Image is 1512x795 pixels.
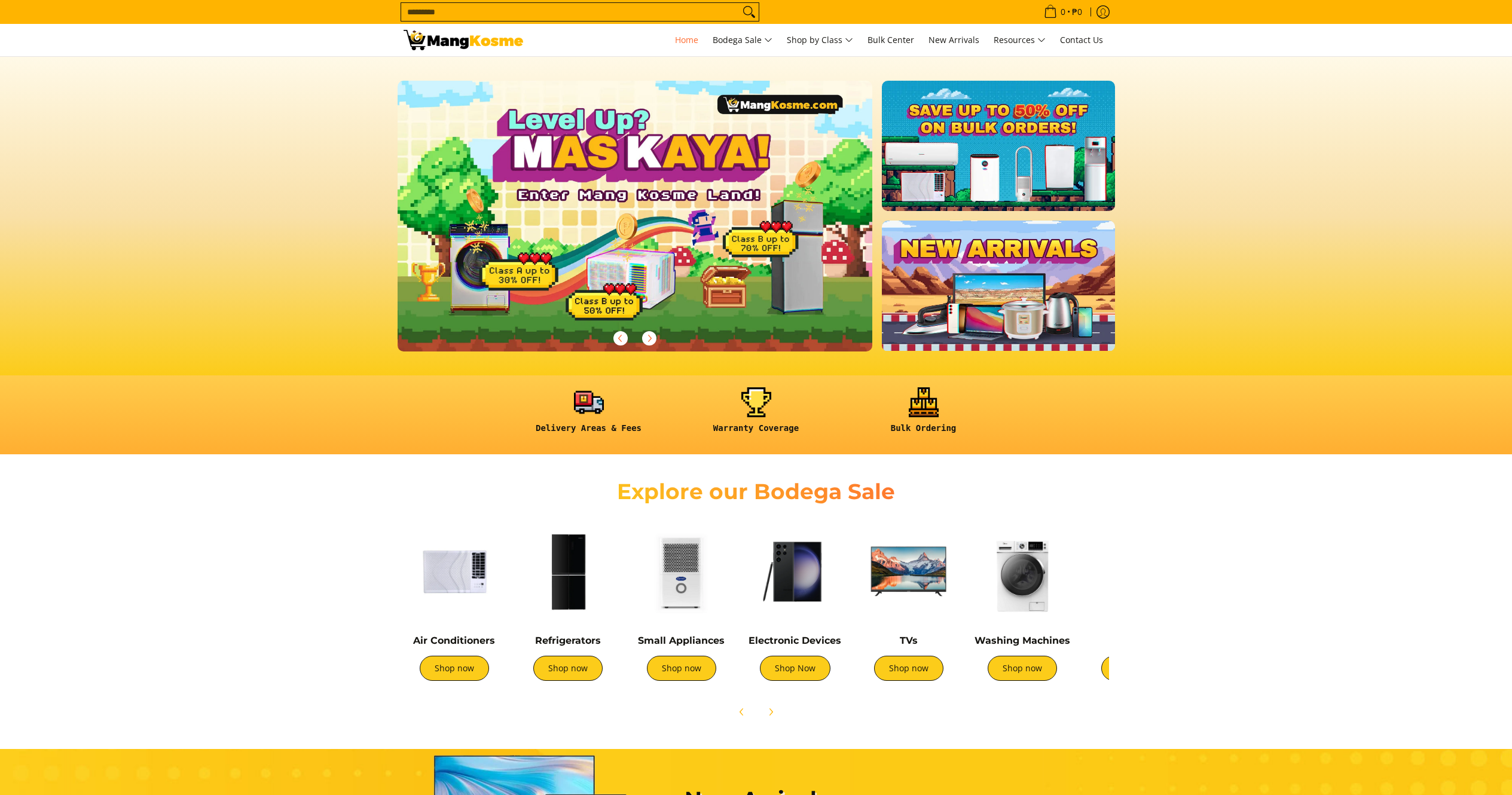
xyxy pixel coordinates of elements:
[760,656,830,681] a: Shop Now
[404,521,505,622] img: Air Conditioners
[1054,24,1109,56] a: Contact Us
[1070,8,1084,16] span: ₱0
[757,699,784,725] button: Next
[675,34,698,45] span: Home
[647,656,716,681] a: Shop now
[858,521,960,622] img: TVs
[713,33,772,48] span: Bodega Sale
[398,81,873,351] img: Gaming desktop banner
[607,325,634,351] button: Previous
[846,387,1001,443] a: <h6><strong>Bulk Ordering</strong></h6>
[928,34,979,45] span: New Arrivals
[669,24,704,56] a: Home
[862,24,920,56] a: Bulk Center
[744,521,846,622] img: Electronic Devices
[533,656,603,681] a: Shop now
[988,656,1057,681] a: Shop now
[636,325,662,351] button: Next
[707,24,778,56] a: Bodega Sale
[517,521,619,622] img: Refrigerators
[729,699,755,725] button: Previous
[994,33,1046,48] span: Resources
[975,635,1070,646] a: Washing Machines
[988,24,1052,56] a: Resources
[1060,34,1103,45] span: Contact Us
[923,24,985,56] a: New Arrivals
[535,24,1109,56] nav: Main Menu
[1059,8,1067,16] span: 0
[1085,521,1187,622] img: Cookers
[420,656,489,681] a: Shop now
[1101,656,1171,681] a: Shop now
[413,635,495,646] a: Air Conditioners
[1040,5,1086,19] span: •
[638,635,725,646] a: Small Appliances
[787,33,853,48] span: Shop by Class
[749,635,841,646] a: Electronic Devices
[874,656,943,681] a: Shop now
[679,387,834,443] a: <h6><strong>Warranty Coverage</strong></h6>
[868,34,914,45] span: Bulk Center
[535,635,601,646] a: Refrigerators
[511,387,667,443] a: <h6><strong>Delivery Areas & Fees</strong></h6>
[740,3,759,21] button: Search
[631,521,732,622] img: Small Appliances
[972,521,1073,622] img: Washing Machines
[583,478,930,505] h2: Explore our Bodega Sale
[781,24,859,56] a: Shop by Class
[404,30,523,50] img: Mang Kosme: Your Home Appliances Warehouse Sale Partner!
[900,635,918,646] a: TVs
